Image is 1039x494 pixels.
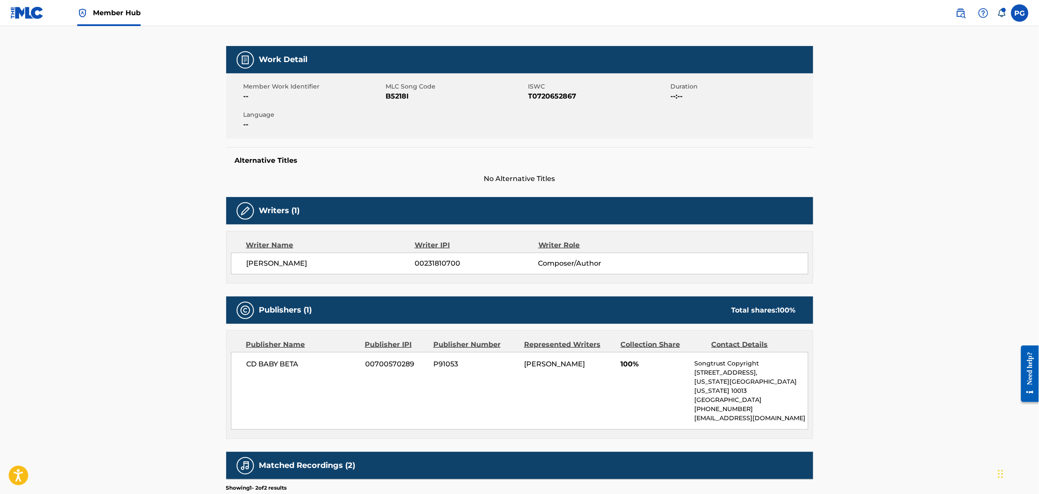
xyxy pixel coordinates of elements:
[246,240,415,250] div: Writer Name
[538,258,651,269] span: Composer/Author
[694,368,808,377] p: [STREET_ADDRESS],
[240,206,251,216] img: Writers
[1015,339,1039,409] iframe: Resource Center
[240,305,251,316] img: Publishers
[998,461,1003,487] div: Drag
[10,7,44,19] img: MLC Logo
[524,339,614,350] div: Represented Writers
[694,414,808,423] p: [EMAIL_ADDRESS][DOMAIN_NAME]
[365,359,427,369] span: 00700570289
[528,91,669,102] span: T0720652867
[671,82,811,91] span: Duration
[528,82,669,91] span: ISWC
[975,4,992,22] div: Help
[778,306,796,314] span: 100 %
[997,9,1006,17] div: Notifications
[386,82,526,91] span: MLC Song Code
[694,359,808,368] p: Songtrust Copyright
[433,339,518,350] div: Publisher Number
[978,8,989,18] img: help
[524,360,585,368] span: [PERSON_NAME]
[77,8,88,18] img: Top Rightsholder
[240,461,251,471] img: Matched Recordings
[226,484,287,492] p: Showing 1 - 2 of 2 results
[694,405,808,414] p: [PHONE_NUMBER]
[415,240,538,250] div: Writer IPI
[93,8,141,18] span: Member Hub
[620,359,688,369] span: 100%
[259,305,312,315] h5: Publishers (1)
[433,359,518,369] span: P91053
[386,91,526,102] span: B5218I
[240,55,251,65] img: Work Detail
[1011,4,1029,22] div: User Menu
[538,240,651,250] div: Writer Role
[247,258,415,269] span: [PERSON_NAME]
[244,110,384,119] span: Language
[244,91,384,102] span: --
[694,395,808,405] p: [GEOGRAPHIC_DATA]
[226,174,813,184] span: No Alternative Titles
[956,8,966,18] img: search
[246,339,359,350] div: Publisher Name
[712,339,796,350] div: Contact Details
[732,305,796,316] div: Total shares:
[996,452,1039,494] iframe: Chat Widget
[259,55,308,65] h5: Work Detail
[247,359,359,369] span: CD BABY BETA
[259,461,356,471] h5: Matched Recordings (2)
[620,339,705,350] div: Collection Share
[244,119,384,130] span: --
[235,156,805,165] h5: Alternative Titles
[244,82,384,91] span: Member Work Identifier
[259,206,300,216] h5: Writers (1)
[415,258,538,269] span: 00231810700
[694,377,808,395] p: [US_STATE][GEOGRAPHIC_DATA][US_STATE] 10013
[952,4,970,22] a: Public Search
[365,339,427,350] div: Publisher IPI
[671,91,811,102] span: --:--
